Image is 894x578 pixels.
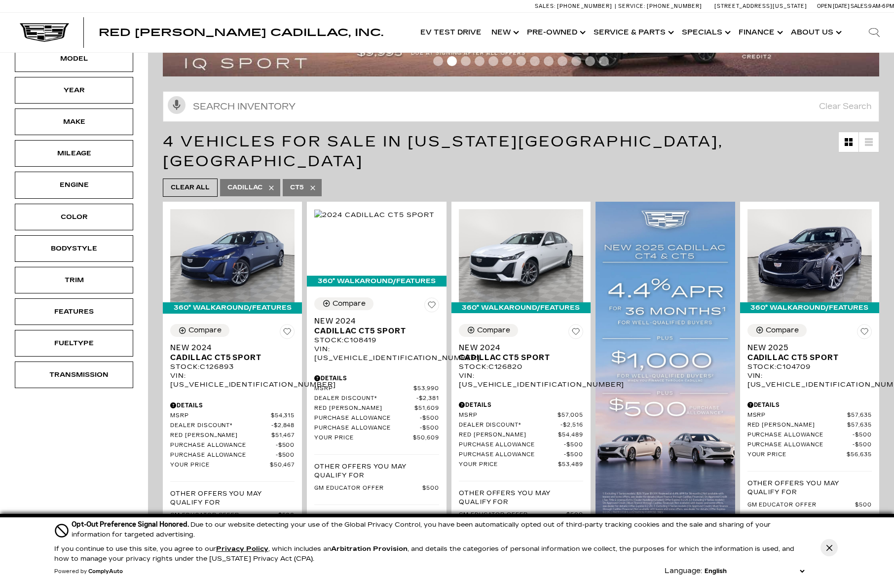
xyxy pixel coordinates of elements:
button: Save Vehicle [280,324,295,343]
span: $2,848 [271,422,295,430]
a: Service & Parts [589,13,677,52]
a: New 2024Cadillac CT5 Sport [314,316,439,336]
div: Compare [333,299,366,308]
img: 2025 Cadillac CT5 Sport [747,209,872,302]
span: $53,990 [413,385,439,393]
span: Red [PERSON_NAME] [747,422,848,429]
a: New 2025Cadillac CT5 Sport [747,343,872,362]
div: Compare [766,326,799,335]
div: Powered by [54,569,123,575]
span: Your Price [314,434,413,442]
img: 2024 Cadillac CT5 Sport [459,209,583,302]
img: Cadillac Dark Logo with Cadillac White Text [20,23,69,42]
div: MakeMake [15,108,133,135]
div: Due to our website detecting your use of the Global Privacy Control, you have been automatically ... [72,519,807,540]
a: ComplyAuto [88,569,123,575]
div: Stock : C126820 [459,362,583,371]
span: $500 [853,432,872,439]
a: GM Educator Offer $500 [459,511,583,519]
div: VIN: [US_VEHICLE_IDENTIFICATION_NUMBER] [747,371,872,389]
span: $57,005 [558,412,583,419]
select: Language Select [702,566,807,576]
a: Your Price $53,489 [459,461,583,469]
a: Red [PERSON_NAME] $57,635 [747,422,872,429]
span: Sales: [851,3,868,9]
span: $500 [276,442,295,449]
button: Compare Vehicle [459,324,518,337]
span: Red [PERSON_NAME] [314,405,414,412]
div: Transmission [49,369,99,380]
div: VIN: [US_VEHICLE_IDENTIFICATION_NUMBER] [459,371,583,389]
span: Purchase Allowance [459,441,564,449]
p: If you continue to use this site, you agree to our , which includes an , and details the categori... [54,545,794,563]
span: $500 [422,485,439,492]
div: Stock : C126893 [170,362,295,371]
div: ModelModel [15,45,133,72]
span: Cadillac CT5 Sport [459,353,576,362]
span: Go to slide 11 [571,56,581,66]
span: Go to slide 7 [516,56,526,66]
div: Fueltype [49,338,99,349]
span: Cadillac CT5 Sport [170,353,287,362]
button: Compare Vehicle [170,324,229,337]
span: $500 [853,441,872,449]
span: Go to slide 8 [530,56,540,66]
strong: Arbitration Provision [331,545,408,553]
div: 360° WalkAround/Features [163,302,302,313]
div: TrimTrim [15,267,133,293]
div: Compare [477,326,510,335]
span: Purchase Allowance [170,452,276,459]
span: $54,489 [558,432,583,439]
button: Save Vehicle [568,324,583,343]
a: Red [PERSON_NAME] $51,609 [314,405,439,412]
a: Purchase Allowance $500 [747,441,872,449]
p: Other Offers You May Qualify For [459,489,583,506]
a: EV Test Drive [415,13,486,52]
span: Dealer Discount* [459,422,561,429]
span: Purchase Allowance [170,442,276,449]
span: Purchase Allowance [747,432,853,439]
a: MSRP $57,635 [747,412,872,419]
span: New 2024 [459,343,576,353]
a: Purchase Allowance $500 [459,451,583,459]
span: Dealer Discount* [170,422,271,430]
span: Open [DATE] [817,3,850,9]
div: Model [49,53,99,64]
div: 360° WalkAround/Features [740,302,879,313]
span: $500 [420,415,439,422]
span: Go to slide 5 [488,56,498,66]
a: GM Educator Offer $500 [170,512,295,519]
div: VIN: [US_VEHICLE_IDENTIFICATION_NUMBER] [314,345,439,362]
span: $2,516 [560,422,583,429]
span: $54,315 [271,412,295,420]
a: Your Price $50,467 [170,462,295,469]
p: Other Offers You May Qualify For [747,479,872,497]
button: Close Button [820,539,838,556]
span: MSRP [459,412,558,419]
a: Sales: [PHONE_NUMBER] [535,3,615,9]
button: Save Vehicle [424,297,439,316]
span: Clear All [171,181,210,194]
span: GM Educator Offer [459,511,567,519]
span: New 2024 [170,343,287,353]
a: Your Price $56,635 [747,451,872,459]
a: Service: [PHONE_NUMBER] [615,3,705,9]
div: Year [49,85,99,96]
div: 360° WalkAround/Features [451,302,591,313]
a: GM Educator Offer $500 [747,502,872,509]
span: [PHONE_NUMBER] [647,3,702,9]
div: Features [49,306,99,317]
span: Purchase Allowance [459,451,564,459]
button: Compare Vehicle [314,297,373,310]
span: $500 [855,502,872,509]
span: Purchase Allowance [314,425,420,432]
span: $500 [278,512,295,519]
div: Bodystyle [49,243,99,254]
span: New 2025 [747,343,864,353]
a: Dealer Discount* $2,516 [459,422,583,429]
a: GM Educator Offer $500 [314,485,439,492]
div: FeaturesFeatures [15,298,133,325]
span: Go to slide 1 [433,56,443,66]
span: GM Educator Offer [747,502,856,509]
div: ColorColor [15,204,133,230]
